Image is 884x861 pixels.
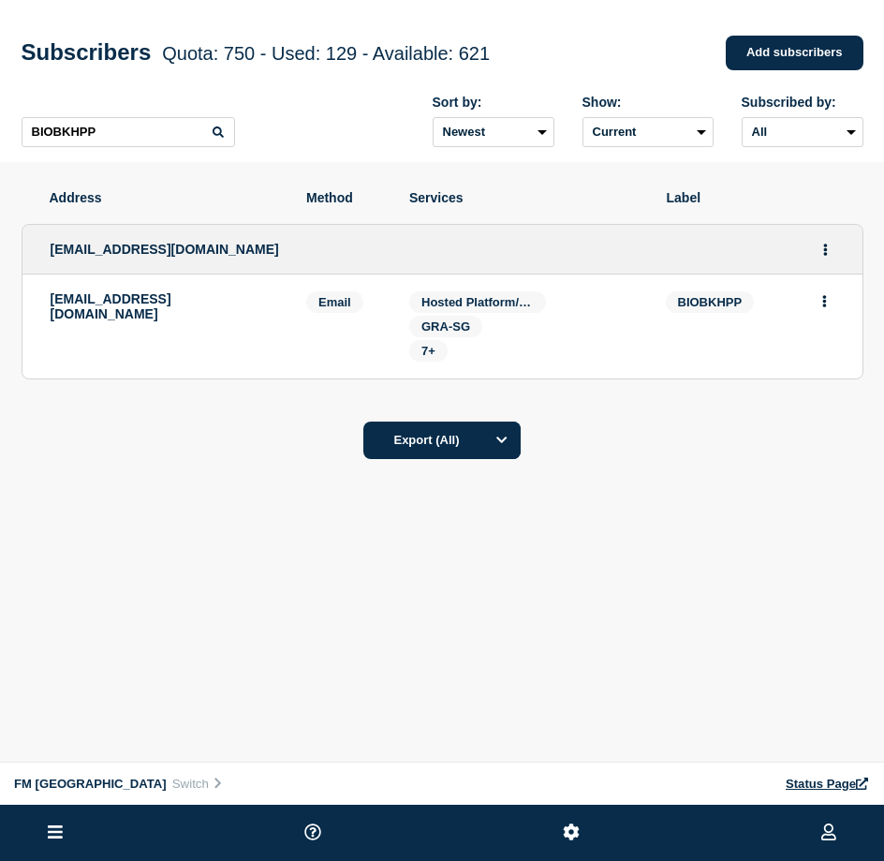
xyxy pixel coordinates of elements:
[409,190,639,205] span: Services
[483,422,521,459] button: Options
[22,117,235,147] input: Search subscribers
[167,776,229,792] button: Switch
[22,39,491,66] h1: Subscribers
[51,242,279,257] span: [EMAIL_ADDRESS][DOMAIN_NAME]
[813,287,836,316] button: Actions
[363,422,521,459] button: Export (All)
[742,95,863,110] div: Subscribed by:
[433,117,554,147] select: Sort by
[582,95,714,110] div: Show:
[51,291,279,321] p: [EMAIL_ADDRESS][DOMAIN_NAME]
[666,291,755,313] span: BIOBKHPP
[306,291,363,313] span: Email
[667,190,835,205] span: Label
[306,190,381,205] span: Method
[162,43,490,64] span: Quota: 750 - Used: 129 - Available: 621
[433,95,554,110] div: Sort by:
[14,777,167,791] span: FM [GEOGRAPHIC_DATA]
[814,235,837,264] button: Actions
[742,117,863,147] select: Subscribed by
[421,344,435,358] span: 7+
[726,36,863,70] a: Add subscribers
[582,117,714,147] select: Deleted
[786,777,870,791] a: Status Page
[421,295,608,309] span: Hosted Platform/Service Bureau
[421,319,470,334] span: GRA-SG
[50,190,279,205] span: Address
